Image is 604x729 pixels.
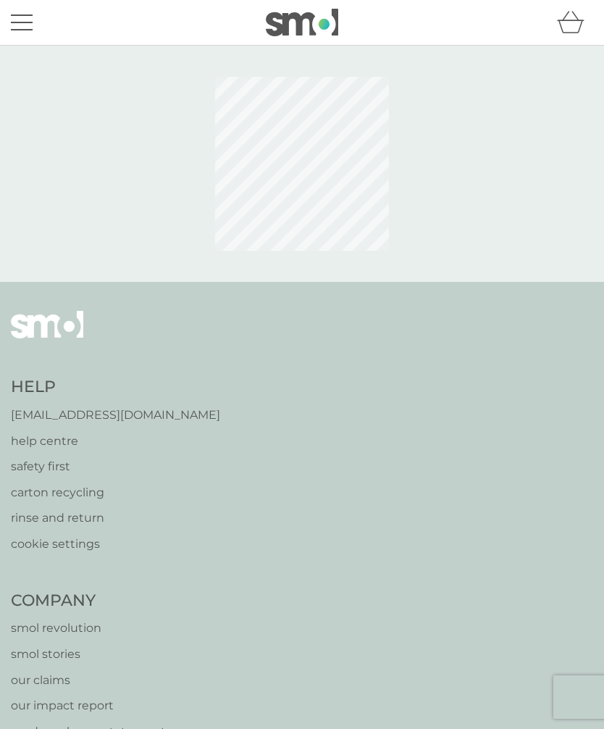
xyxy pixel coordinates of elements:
[11,590,166,612] h4: Company
[11,311,83,360] img: smol
[11,9,33,36] button: menu
[11,509,220,528] a: rinse and return
[11,619,166,638] a: smol revolution
[11,376,220,399] h4: Help
[11,535,220,554] a: cookie settings
[11,406,220,425] a: [EMAIL_ADDRESS][DOMAIN_NAME]
[557,8,593,37] div: basket
[11,457,220,476] a: safety first
[266,9,338,36] img: smol
[11,432,220,451] a: help centre
[11,696,166,715] a: our impact report
[11,645,166,664] a: smol stories
[11,671,166,690] a: our claims
[11,483,220,502] a: carton recycling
